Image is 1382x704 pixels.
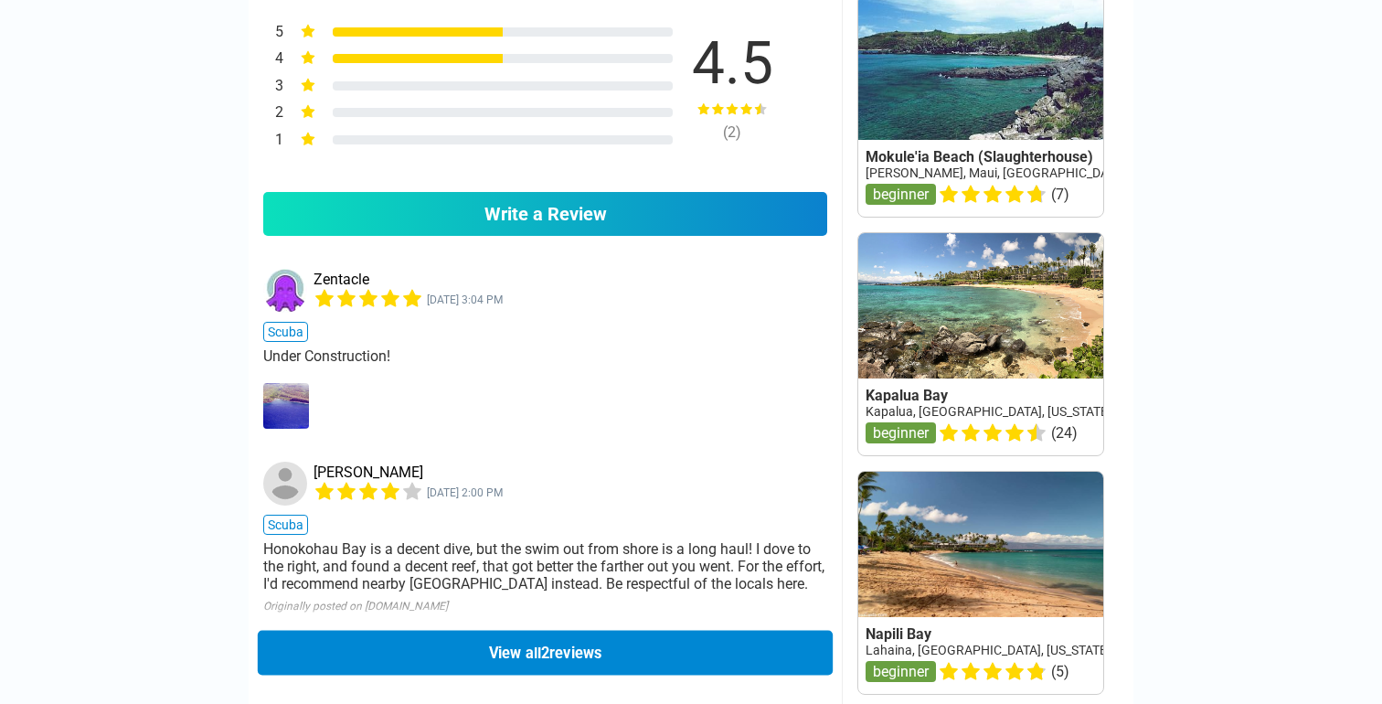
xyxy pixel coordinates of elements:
[263,462,307,506] img: Bill Stohler
[263,269,310,313] a: Zentacle
[263,101,283,125] div: 2
[427,293,503,306] span: 5941
[664,35,801,93] div: 4.5
[263,21,283,45] div: 5
[263,515,308,535] span: scuba
[263,540,827,592] div: Honokohau Bay is a decent dive, but the swim out from shore is a long haul! I dove to the right, ...
[263,129,283,153] div: 1
[263,192,827,236] a: Write a Review
[263,600,827,613] div: Originally posted on [DOMAIN_NAME]
[314,464,423,481] a: [PERSON_NAME]
[263,75,283,99] div: 3
[263,48,283,71] div: 4
[866,643,1111,657] a: Lahaina, [GEOGRAPHIC_DATA], [US_STATE]
[263,462,310,506] a: Bill Stohler
[866,165,1126,180] a: [PERSON_NAME], Maui, [GEOGRAPHIC_DATA]
[263,322,308,342] span: scuba
[314,271,369,288] a: Zentacle
[664,123,801,141] div: ( 2 )
[263,383,309,429] img: d000513.jpg
[263,269,307,313] img: Zentacle
[263,347,827,365] div: Under Construction!
[427,486,503,499] span: 5473
[258,630,833,675] button: View all2reviews
[866,404,1111,419] a: Kapalua, [GEOGRAPHIC_DATA], [US_STATE]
